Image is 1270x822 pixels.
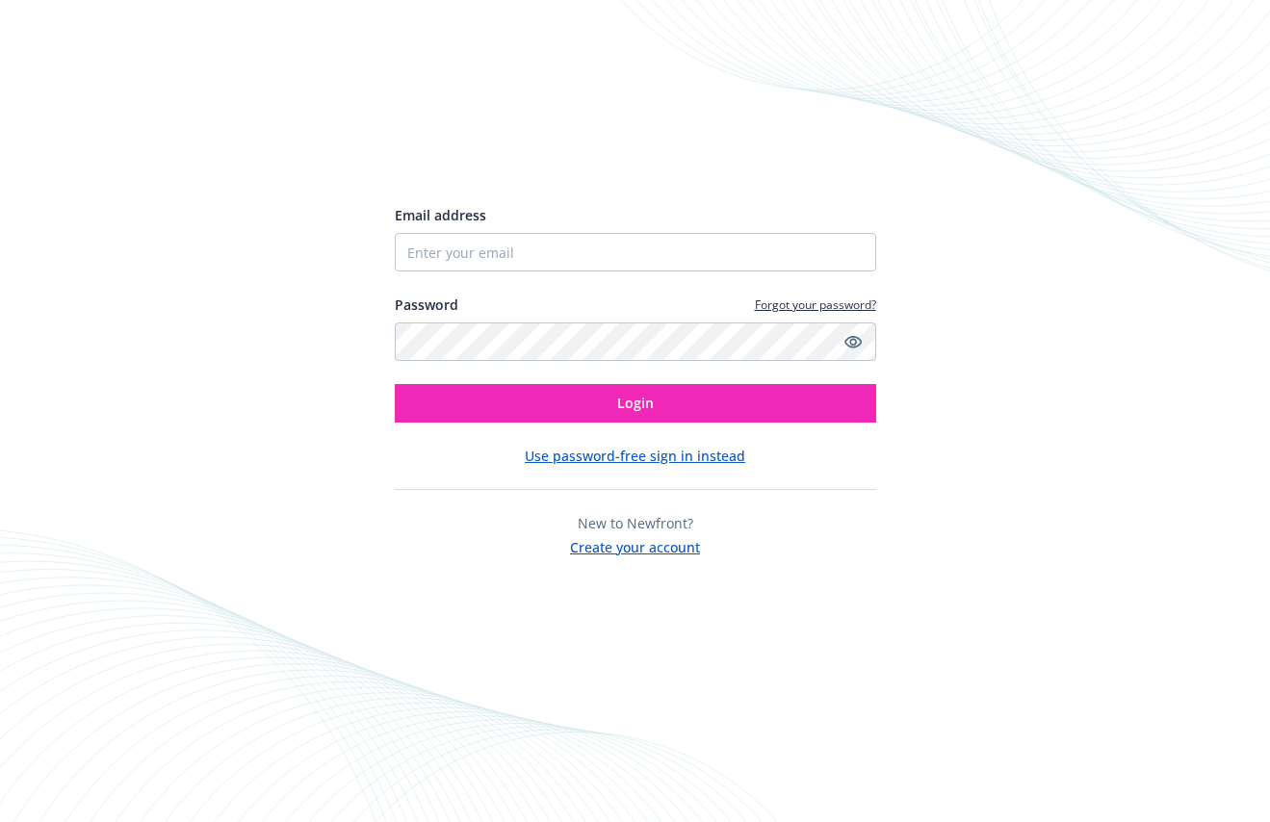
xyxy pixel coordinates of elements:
input: Enter your password [395,322,876,361]
img: Newfront logo [395,136,577,169]
span: Login [617,394,654,412]
button: Create your account [570,533,700,557]
a: Forgot your password? [755,296,876,313]
label: Password [395,295,458,315]
span: New to Newfront? [578,514,693,532]
a: Show password [842,330,865,353]
span: Email address [395,206,486,224]
button: Use password-free sign in instead [525,446,745,466]
input: Enter your email [395,233,876,271]
button: Login [395,384,876,423]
